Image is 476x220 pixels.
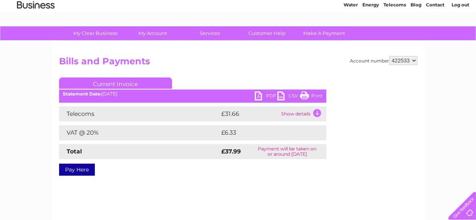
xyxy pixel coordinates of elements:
a: My Clear Business [64,26,126,40]
a: Current Invoice [59,77,172,89]
div: [DATE] [59,91,326,97]
a: CSV [277,91,300,102]
a: Blog [411,32,421,38]
strong: £37.99 [221,148,241,155]
h2: Bills and Payments [59,56,417,70]
td: £6.33 [219,125,309,140]
div: Clear Business is a trading name of Verastar Limited (registered in [GEOGRAPHIC_DATA] No. 3667643... [61,4,416,36]
td: VAT @ 20% [59,125,219,140]
a: Print [300,91,322,102]
a: Customer Help [236,26,298,40]
a: Pay Here [59,164,95,176]
strong: Total [67,148,82,155]
a: Energy [362,32,379,38]
img: logo.png [17,20,55,42]
a: Telecoms [383,32,406,38]
a: Log out [451,32,469,38]
b: Statement Date: [63,91,102,97]
td: Telecoms [59,106,219,121]
a: PDF [255,91,277,102]
td: £31.66 [219,106,279,121]
div: Account number [350,56,417,65]
a: Make A Payment [293,26,355,40]
a: Contact [426,32,444,38]
td: Show details [279,106,326,121]
a: Services [179,26,241,40]
a: 0333 014 3131 [334,4,386,13]
a: Water [344,32,358,38]
a: My Account [122,26,184,40]
td: Payment will be taken on or around [DATE] [248,144,326,159]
